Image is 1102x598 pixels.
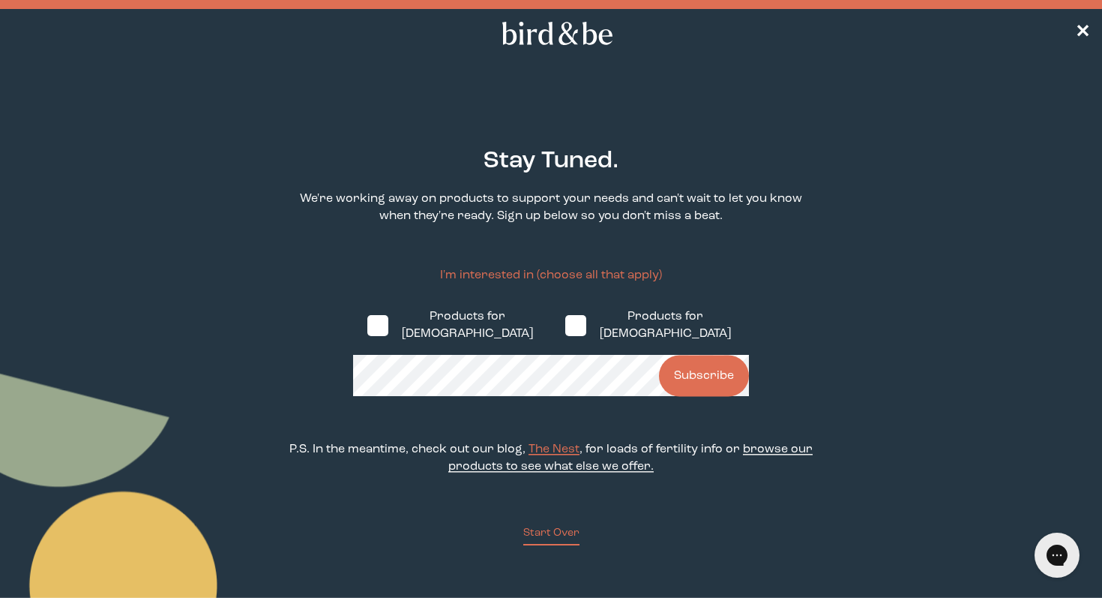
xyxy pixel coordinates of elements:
[1075,20,1090,47] a: ✕
[659,355,749,396] button: Subscribe
[529,443,579,455] a: The Nest
[353,267,748,284] p: I'm interested in (choose all that apply)
[1075,24,1090,42] span: ✕
[1027,527,1087,583] iframe: Gorgias live chat messenger
[353,296,551,355] label: Products for [DEMOGRAPHIC_DATA]
[523,525,579,545] button: Start Over
[551,296,749,355] label: Products for [DEMOGRAPHIC_DATA]
[484,144,618,179] h2: Stay Tuned.
[288,191,815,225] p: We're working away on products to support your needs and can't wait to let you know when they're ...
[523,488,579,545] a: Start Over
[288,441,815,476] p: P.S. In the meantime, check out our blog, , for loads of fertility info or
